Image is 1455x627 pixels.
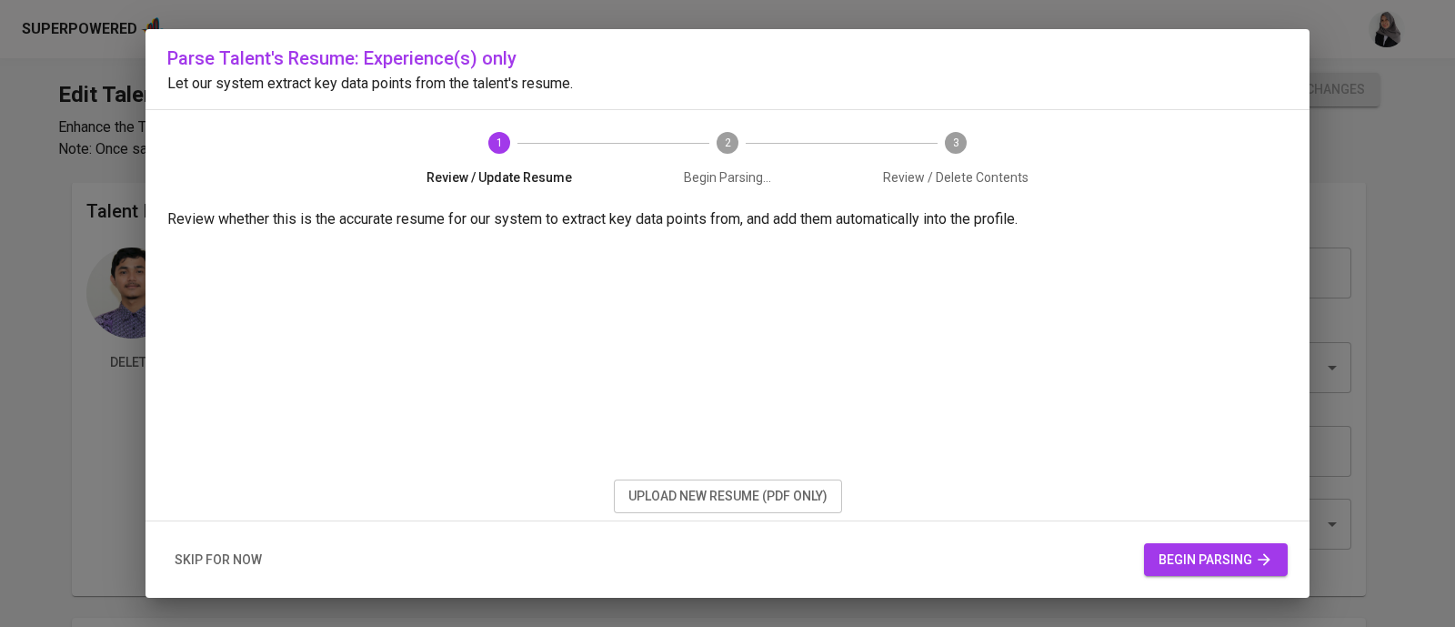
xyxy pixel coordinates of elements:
iframe: 6feca8e187c148d3b818ce3747b4feff.pdf [167,238,1288,602]
span: begin parsing [1159,549,1273,571]
span: Review / Update Resume [393,168,607,187]
p: Review whether this is the accurate resume for our system to extract key data points from, and ad... [167,208,1288,230]
span: upload new resume (pdf only) [628,485,828,508]
button: upload new resume (pdf only) [614,480,842,513]
text: 1 [497,137,503,149]
button: skip for now [167,543,269,577]
text: 2 [725,137,731,149]
span: skip for now [175,549,262,571]
span: Begin Parsing... [621,168,835,187]
p: Let our system extract key data points from the talent's resume. [167,73,1288,95]
h6: Parse Talent's Resume: Experience(s) only [167,44,1288,73]
text: 3 [952,137,958,149]
span: Review / Delete Contents [848,168,1062,187]
button: begin parsing [1144,543,1288,577]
